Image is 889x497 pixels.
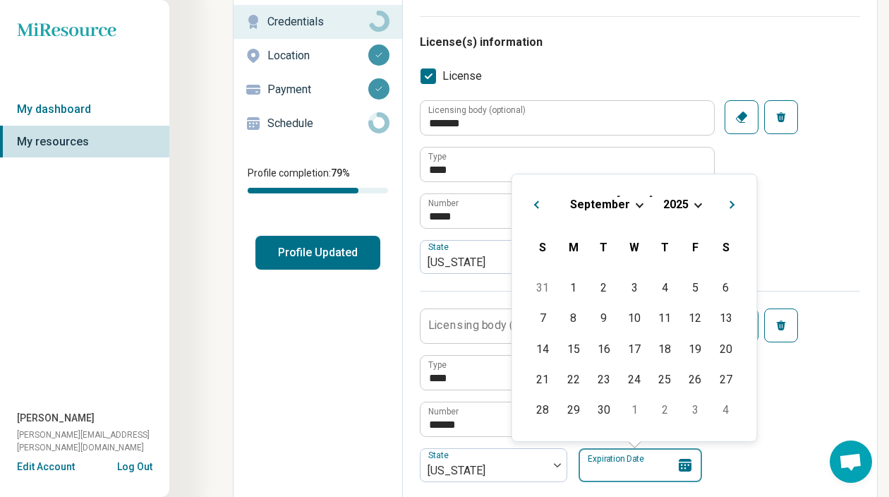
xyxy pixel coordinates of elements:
[558,232,588,263] div: Monday
[680,273,710,303] div: Choose Friday, September 5th, 2025
[528,273,741,425] div: Month September, 2025
[588,334,619,364] div: Choose Tuesday, September 16th, 2025
[442,68,482,85] span: License
[558,395,588,425] div: Choose Monday, September 29th, 2025
[650,303,680,333] div: Choose Thursday, September 11th, 2025
[570,198,630,211] span: September
[528,334,558,364] div: Choose Sunday, September 14th, 2025
[710,273,741,303] div: Choose Saturday, September 6th, 2025
[619,334,649,364] div: Choose Wednesday, September 17th, 2025
[512,174,758,442] div: Choose Date
[710,334,741,364] div: Choose Saturday, September 20th, 2025
[428,242,452,252] label: State
[528,303,558,333] div: Choose Sunday, September 7th, 2025
[588,303,619,333] div: Choose Tuesday, September 9th, 2025
[428,407,459,416] label: Number
[619,303,649,333] div: Choose Wednesday, September 10th, 2025
[558,273,588,303] div: Choose Monday, September 1st, 2025
[619,395,649,425] div: Choose Wednesday, October 1st, 2025
[17,429,169,454] span: [PERSON_NAME][EMAIL_ADDRESS][PERSON_NAME][DOMAIN_NAME]
[428,106,526,114] label: Licensing body (optional)
[255,236,380,270] button: Profile Updated
[588,364,619,395] div: Choose Tuesday, September 23rd, 2025
[234,157,402,202] div: Profile completion:
[267,13,368,30] p: Credentials
[428,320,559,331] label: Licensing body (optional)
[558,303,588,333] div: Choose Monday, September 8th, 2025
[650,273,680,303] div: Choose Thursday, September 4th, 2025
[331,167,350,179] span: 79 %
[428,152,447,161] label: Type
[680,395,710,425] div: Choose Friday, October 3rd, 2025
[650,334,680,364] div: Choose Thursday, September 18th, 2025
[420,34,860,51] h3: License(s) information
[710,364,741,395] div: Choose Saturday, September 27th, 2025
[588,395,619,425] div: Choose Tuesday, September 30th, 2025
[650,232,680,263] div: Thursday
[234,39,402,73] a: Location
[650,364,680,395] div: Choose Thursday, September 25th, 2025
[234,5,402,39] a: Credentials
[267,47,368,64] p: Location
[710,232,741,263] div: Saturday
[680,303,710,333] div: Choose Friday, September 12th, 2025
[619,273,649,303] div: Choose Wednesday, September 3rd, 2025
[558,364,588,395] div: Choose Monday, September 22nd, 2025
[723,191,746,214] button: Next Month
[428,199,459,208] label: Number
[619,232,649,263] div: Wednesday
[619,364,649,395] div: Choose Wednesday, September 24th, 2025
[710,395,741,425] div: Choose Saturday, October 4th, 2025
[117,460,152,471] button: Log Out
[17,460,75,474] button: Edit Account
[680,364,710,395] div: Choose Friday, September 26th, 2025
[663,198,689,211] span: 2025
[267,115,368,132] p: Schedule
[234,107,402,140] a: Schedule
[428,450,452,460] label: State
[17,411,95,426] span: [PERSON_NAME]
[248,188,388,193] div: Profile completion
[528,273,558,303] div: Choose Sunday, August 31st, 2025
[528,232,558,263] div: Sunday
[421,356,714,390] input: credential.licenses.1.name
[267,81,368,98] p: Payment
[588,273,619,303] div: Choose Tuesday, September 2nd, 2025
[710,303,741,333] div: Choose Saturday, September 13th, 2025
[680,232,710,263] div: Friday
[524,191,546,214] button: Previous Month
[650,395,680,425] div: Choose Thursday, October 2nd, 2025
[558,334,588,364] div: Choose Monday, September 15th, 2025
[528,395,558,425] div: Choose Sunday, September 28th, 2025
[830,441,872,483] div: Open chat
[528,364,558,395] div: Choose Sunday, September 21st, 2025
[524,191,746,212] h2: [DATE]
[588,232,619,263] div: Tuesday
[428,361,447,369] label: Type
[680,334,710,364] div: Choose Friday, September 19th, 2025
[421,148,714,181] input: credential.licenses.0.name
[234,73,402,107] a: Payment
